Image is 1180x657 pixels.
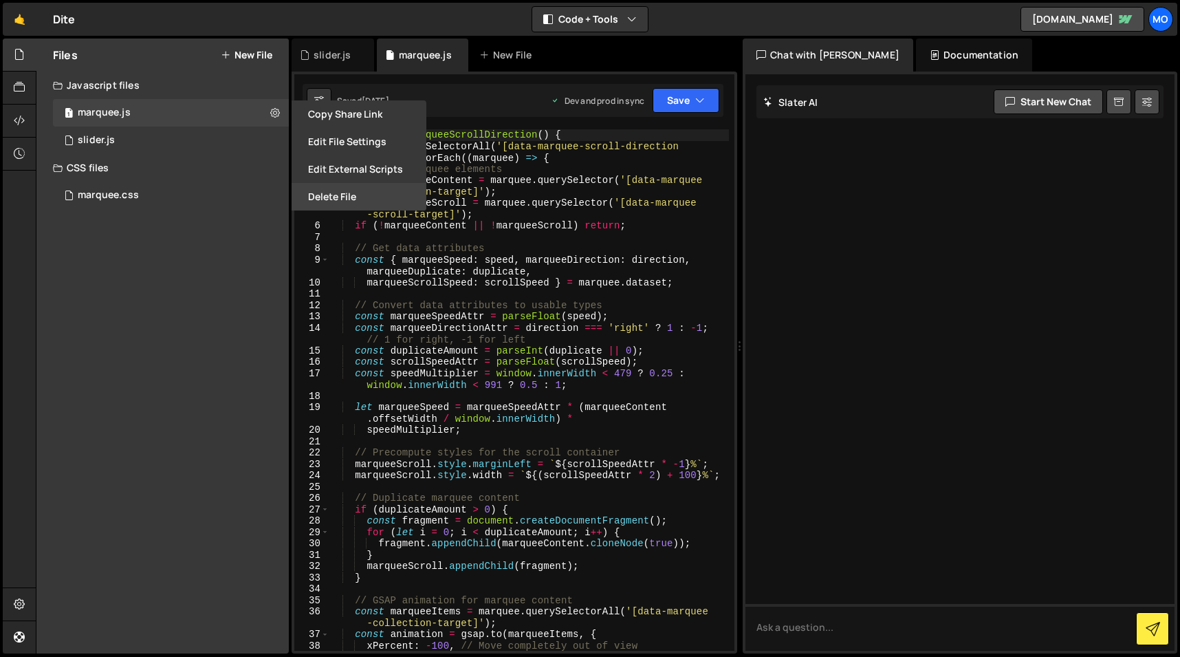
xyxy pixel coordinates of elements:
[78,189,139,202] div: marquee.css
[294,583,329,595] div: 34
[65,109,73,120] span: 1
[294,323,329,345] div: 14
[362,95,389,107] div: [DATE]
[53,182,289,209] div: 12329/29861.css
[294,277,329,289] div: 10
[763,96,818,109] h2: Slater AI
[479,48,537,62] div: New File
[294,470,329,482] div: 24
[3,3,36,36] a: 🤙
[294,572,329,584] div: 33
[294,391,329,402] div: 18
[294,550,329,561] div: 31
[551,95,644,107] div: Dev and prod in sync
[294,447,329,459] div: 22
[294,606,329,629] div: 36
[292,100,426,128] button: Copy share link
[399,48,452,62] div: marquee.js
[294,288,329,300] div: 11
[292,155,426,183] button: Edit External Scripts
[294,232,329,244] div: 7
[36,154,289,182] div: CSS files
[78,134,115,147] div: slider.js
[294,300,329,312] div: 12
[994,89,1103,114] button: Start new chat
[294,538,329,550] div: 30
[53,11,76,28] div: Dite
[743,39,913,72] div: Chat with [PERSON_NAME]
[294,493,329,504] div: 26
[916,39,1032,72] div: Documentation
[294,595,329,607] div: 35
[36,72,289,99] div: Javascript files
[294,356,329,368] div: 16
[53,47,78,63] h2: Files
[294,527,329,539] div: 29
[532,7,648,32] button: Code + Tools
[294,561,329,572] div: 32
[294,629,329,640] div: 37
[221,50,272,61] button: New File
[1020,7,1144,32] a: [DOMAIN_NAME]
[294,311,329,323] div: 13
[653,88,719,113] button: Save
[292,183,426,211] button: Delete File
[294,220,329,232] div: 6
[337,95,389,107] div: Saved
[292,128,426,155] button: Edit File Settings
[294,345,329,357] div: 15
[294,368,329,391] div: 17
[314,48,351,62] div: slider.js
[78,107,131,119] div: marquee.js
[294,402,329,424] div: 19
[294,459,329,471] div: 23
[294,243,329,255] div: 8
[294,255,329,277] div: 9
[294,436,329,448] div: 21
[294,482,329,493] div: 25
[53,127,289,154] div: 12329/29819.js
[294,504,329,516] div: 27
[53,99,289,127] div: 12329/29860.js
[1148,7,1173,32] a: Mo
[294,640,329,652] div: 38
[294,515,329,527] div: 28
[294,424,329,436] div: 20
